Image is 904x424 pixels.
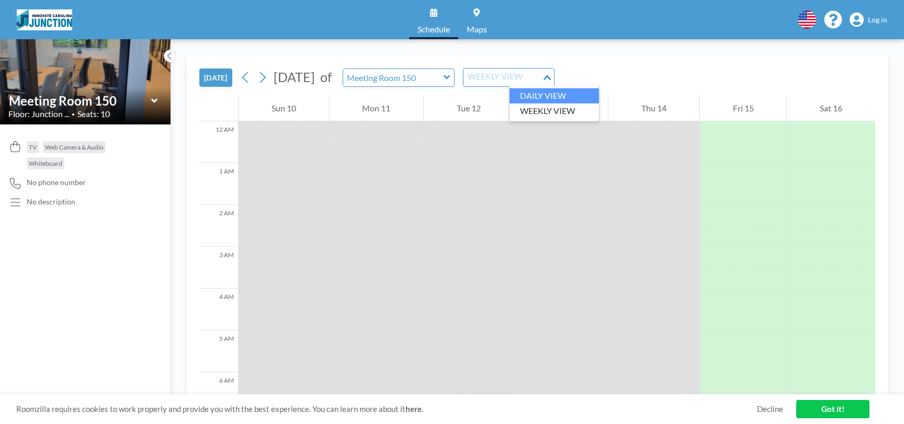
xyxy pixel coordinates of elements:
div: 2 AM [199,205,238,247]
span: of [320,69,332,85]
button: [DATE] [199,68,232,87]
input: Meeting Room 150 [9,93,151,108]
li: DAILY VIEW [510,88,599,104]
div: 5 AM [199,330,238,372]
li: WEEKLY VIEW [510,104,599,119]
img: organization-logo [17,9,72,30]
span: Seats: 10 [77,109,110,119]
input: Search for option [465,71,541,84]
span: Whiteboard [29,159,62,167]
div: 4 AM [199,289,238,330]
span: Floor: Junction ... [8,109,69,119]
div: Fri 15 [700,95,787,121]
span: [DATE] [274,69,315,85]
a: here. [405,404,423,414]
a: Decline [757,404,783,414]
a: Log in [850,13,887,27]
div: Thu 14 [608,95,699,121]
span: Roomzilla requires cookies to work properly and provide you with the best experience. You can lea... [16,404,757,414]
div: 1 AM [199,163,238,205]
div: Tue 12 [424,95,514,121]
div: 12 AM [199,121,238,163]
span: TV [29,143,37,151]
span: • [72,111,75,118]
div: Sat 16 [787,95,875,121]
span: Maps [467,25,487,33]
span: Schedule [417,25,450,33]
div: Search for option [464,68,554,86]
div: No description [27,197,75,207]
a: Got it! [796,400,869,418]
div: Sun 10 [239,95,329,121]
div: 6 AM [199,372,238,414]
div: Mon 11 [330,95,424,121]
div: 3 AM [199,247,238,289]
span: Log in [868,15,887,25]
span: Web Camera & Audio [45,143,104,151]
input: Meeting Room 150 [343,69,444,86]
span: No phone number [27,178,86,187]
